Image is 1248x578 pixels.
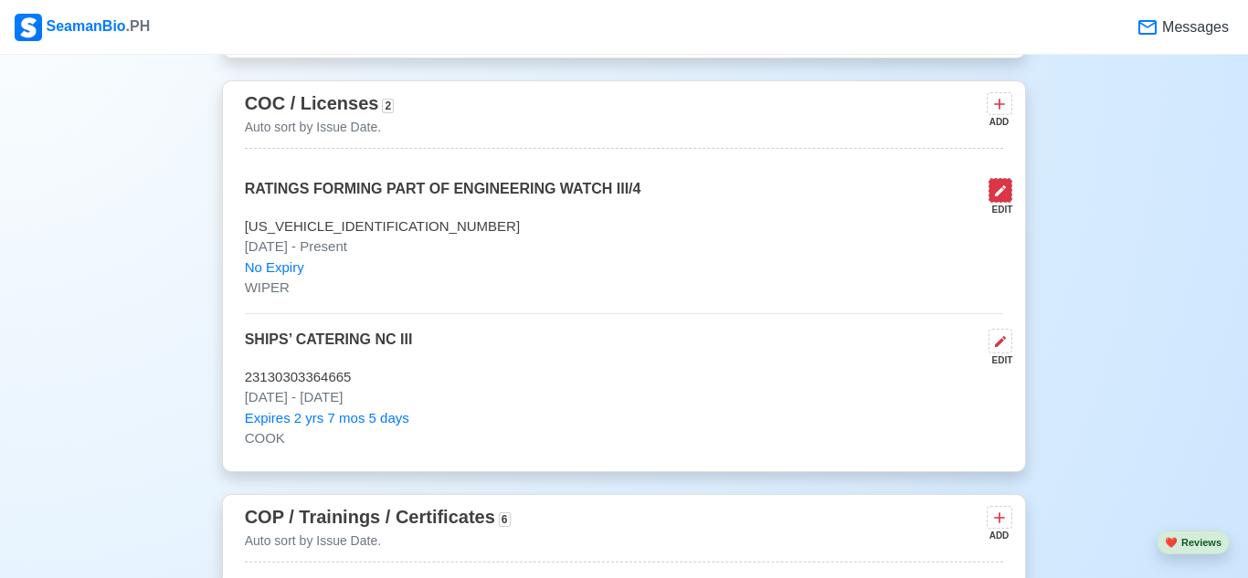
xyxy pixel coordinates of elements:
span: COC / Licenses [245,93,379,113]
p: RATINGS FORMING PART OF ENGINEERING WATCH III/4 [245,178,641,216]
p: SHIPS’ CATERING NC III [245,329,413,367]
img: Logo [15,14,42,41]
p: Auto sort by Issue Date. [245,118,394,137]
span: COP / Trainings / Certificates [245,507,495,527]
span: No Expiry [245,257,304,278]
p: COOK [245,428,1004,449]
p: [DATE] - Present [245,236,1004,257]
p: WIPER [245,278,1004,299]
div: ADD [987,529,1009,542]
div: ADD [987,115,1009,129]
p: [US_VEHICLE_IDENTIFICATION_NUMBER] [245,216,1004,237]
span: heart [1165,537,1178,548]
div: SeamanBio [15,14,150,41]
p: [DATE] - [DATE] [245,387,1004,408]
span: 6 [499,512,511,527]
div: EDIT [981,203,1012,216]
button: heartReviews [1157,531,1230,555]
p: 23130303364665 [245,367,1004,388]
span: Expires 2 yrs 7 mos 5 days [245,408,409,429]
div: EDIT [981,353,1012,367]
span: 2 [382,99,394,113]
span: Messages [1158,16,1229,38]
span: .PH [126,18,151,34]
p: Auto sort by Issue Date. [245,531,511,551]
